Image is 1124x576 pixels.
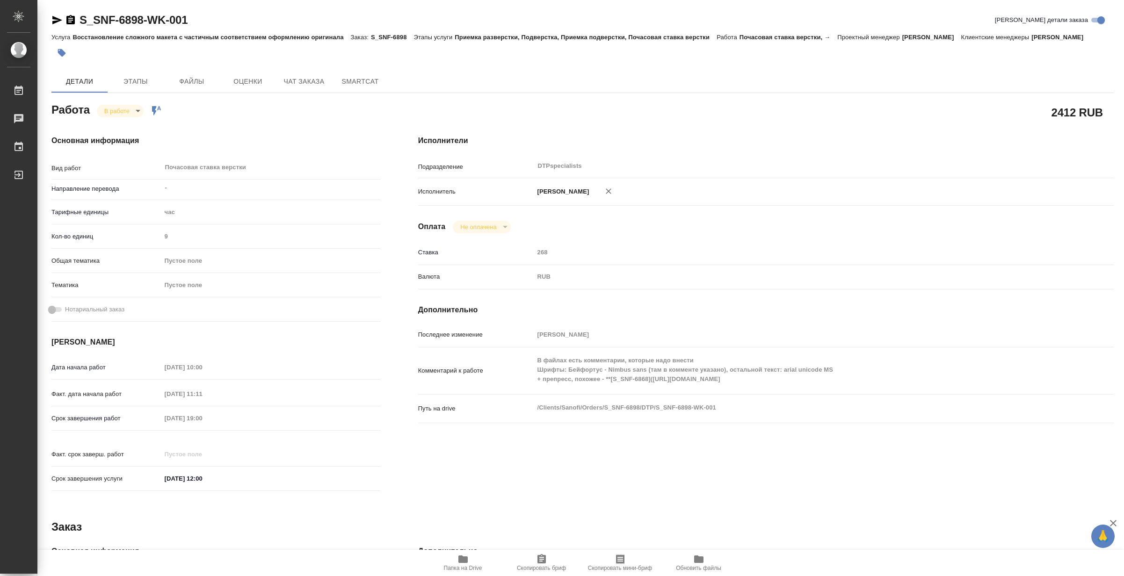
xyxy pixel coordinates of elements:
[161,253,381,269] div: Пустое поле
[424,550,502,576] button: Папка на Drive
[517,565,566,571] span: Скопировать бриф
[534,400,1056,416] textarea: /Clients/Sanofi/Orders/S_SNF-6898/DTP/S_SNF-6898-WK-001
[581,550,660,576] button: Скопировать мини-бриф
[161,204,381,220] div: час
[51,363,161,372] p: Дата начала работ
[225,76,270,87] span: Оценки
[51,414,161,423] p: Срок завершения работ
[51,164,161,173] p: Вид работ
[51,337,381,348] h4: [PERSON_NAME]
[51,43,72,63] button: Добавить тэг
[51,208,161,217] p: Тарифные единицы
[161,387,243,401] input: Пустое поле
[418,304,1114,316] h4: Дополнительно
[534,353,1056,387] textarea: В файлах есть комментарии, которые надо внести Шрифты: Бейфортус - Nimbus sans (там в комменте ук...
[457,223,499,231] button: Не оплачена
[444,565,482,571] span: Папка на Drive
[51,389,161,399] p: Факт. дата начала работ
[165,256,370,266] div: Пустое поле
[418,248,534,257] p: Ставка
[51,232,161,241] p: Кол-во единиц
[418,330,534,339] p: Последнее изменение
[837,34,902,41] p: Проектный менеджер
[338,76,383,87] span: SmartCat
[161,360,243,374] input: Пустое поле
[73,34,350,41] p: Восстановление сложного макета с частичным соответствием оформлению оригинала
[418,221,446,232] h4: Оплата
[165,281,370,290] div: Пустое поле
[51,519,82,534] h2: Заказ
[161,447,243,461] input: Пустое поле
[371,34,414,41] p: S_SNF-6898
[161,411,243,425] input: Пустое поле
[453,221,510,233] div: В работе
[588,565,652,571] span: Скопировать мини-бриф
[717,34,740,41] p: Работа
[161,230,381,243] input: Пустое поле
[418,404,534,413] p: Путь на drive
[740,34,837,41] p: Почасовая ставка верстки, →
[418,187,534,196] p: Исполнитель
[534,269,1056,285] div: RUB
[113,76,158,87] span: Этапы
[1091,525,1115,548] button: 🙏
[282,76,326,87] span: Чат заказа
[502,550,581,576] button: Скопировать бриф
[169,76,214,87] span: Файлы
[418,135,1114,146] h4: Исполнители
[51,184,161,194] p: Направление перевода
[351,34,371,41] p: Заказ:
[598,181,619,202] button: Удалить исполнителя
[161,277,381,293] div: Пустое поле
[51,450,161,459] p: Факт. срок заверш. работ
[676,565,721,571] span: Обновить файлы
[418,366,534,375] p: Комментарий к работе
[57,76,102,87] span: Детали
[418,546,1114,557] h4: Дополнительно
[534,328,1056,341] input: Пустое поле
[455,34,717,41] p: Приемка разверстки, Подверстка, Приемка подверстки, Почасовая ставка верстки
[51,14,63,26] button: Скопировать ссылку для ЯМессенджера
[51,34,73,41] p: Услуга
[902,34,961,41] p: [PERSON_NAME]
[414,34,455,41] p: Этапы услуги
[995,15,1088,25] span: [PERSON_NAME] детали заказа
[80,14,188,26] a: S_SNF-6898-WK-001
[51,281,161,290] p: Тематика
[161,472,243,485] input: ✎ Введи что-нибудь
[51,135,381,146] h4: Основная информация
[418,162,534,172] p: Подразделение
[65,305,124,314] span: Нотариальный заказ
[51,256,161,266] p: Общая тематика
[65,14,76,26] button: Скопировать ссылку
[961,34,1032,41] p: Клиентские менеджеры
[660,550,738,576] button: Обновить файлы
[97,105,144,117] div: В работе
[1095,526,1111,546] span: 🙏
[51,546,381,557] h4: Основная информация
[51,474,161,483] p: Срок завершения услуги
[1031,34,1090,41] p: [PERSON_NAME]
[534,187,589,196] p: [PERSON_NAME]
[1051,104,1103,120] h2: 2412 RUB
[102,107,132,115] button: В работе
[418,272,534,281] p: Валюта
[51,101,90,117] h2: Работа
[534,245,1056,259] input: Пустое поле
